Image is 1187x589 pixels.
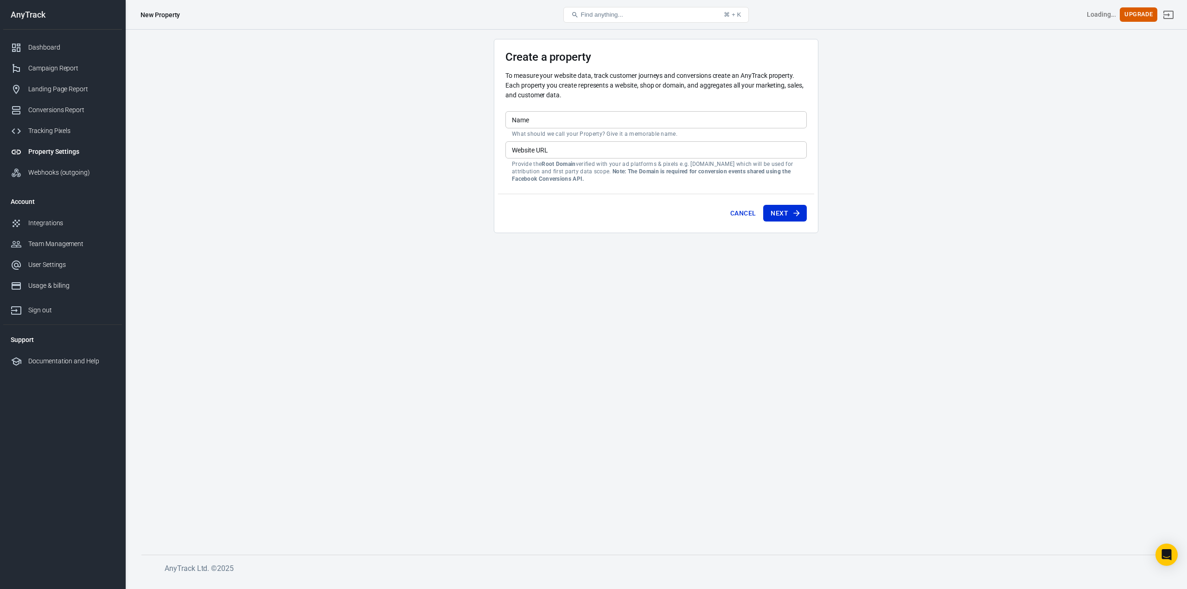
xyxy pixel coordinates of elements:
[505,111,807,128] input: Your Website Name
[28,260,115,270] div: User Settings
[542,161,575,167] strong: Root Domain
[512,168,791,182] strong: Note: The Domain is required for conversion events shared using the Facebook Conversions API.
[3,275,122,296] a: Usage & billing
[3,234,122,254] a: Team Management
[28,218,115,228] div: Integrations
[505,71,807,100] p: To measure your website data, track customer journeys and conversions create an AnyTrack property...
[28,43,115,52] div: Dashboard
[28,168,115,177] div: Webhooks (outgoing)
[28,305,115,315] div: Sign out
[563,7,749,23] button: Find anything...⌘ + K
[727,205,759,222] button: Cancel
[28,281,115,291] div: Usage & billing
[724,11,741,18] div: ⌘ + K
[28,147,115,157] div: Property Settings
[1087,10,1117,19] div: Account id: <>
[28,63,115,73] div: Campaign Report
[581,11,623,18] span: Find anything...
[763,205,807,222] button: Next
[505,141,807,158] input: example.com
[3,190,122,213] li: Account
[512,130,800,138] p: What should we call your Property? Give it a memorable name.
[28,105,115,115] div: Conversions Report
[3,11,122,19] div: AnyTrack
[3,141,122,162] a: Property Settings
[28,239,115,249] div: Team Management
[3,162,122,183] a: Webhooks (outgoing)
[3,58,122,79] a: Campaign Report
[3,79,122,100] a: Landing Page Report
[3,37,122,58] a: Dashboard
[1157,4,1180,26] a: Sign out
[1155,544,1178,566] div: Open Intercom Messenger
[3,213,122,234] a: Integrations
[28,84,115,94] div: Landing Page Report
[3,254,122,275] a: User Settings
[140,10,180,19] div: New Property
[3,329,122,351] li: Support
[505,51,807,63] h3: Create a property
[3,296,122,321] a: Sign out
[1120,7,1157,22] button: Upgrade
[28,126,115,136] div: Tracking Pixels
[512,160,800,183] p: Provide the verified with your ad platforms & pixels e.g. [DOMAIN_NAME] which will be used for at...
[28,356,115,366] div: Documentation and Help
[3,120,122,141] a: Tracking Pixels
[3,100,122,120] a: Conversions Report
[165,563,860,574] h6: AnyTrack Ltd. © 2025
